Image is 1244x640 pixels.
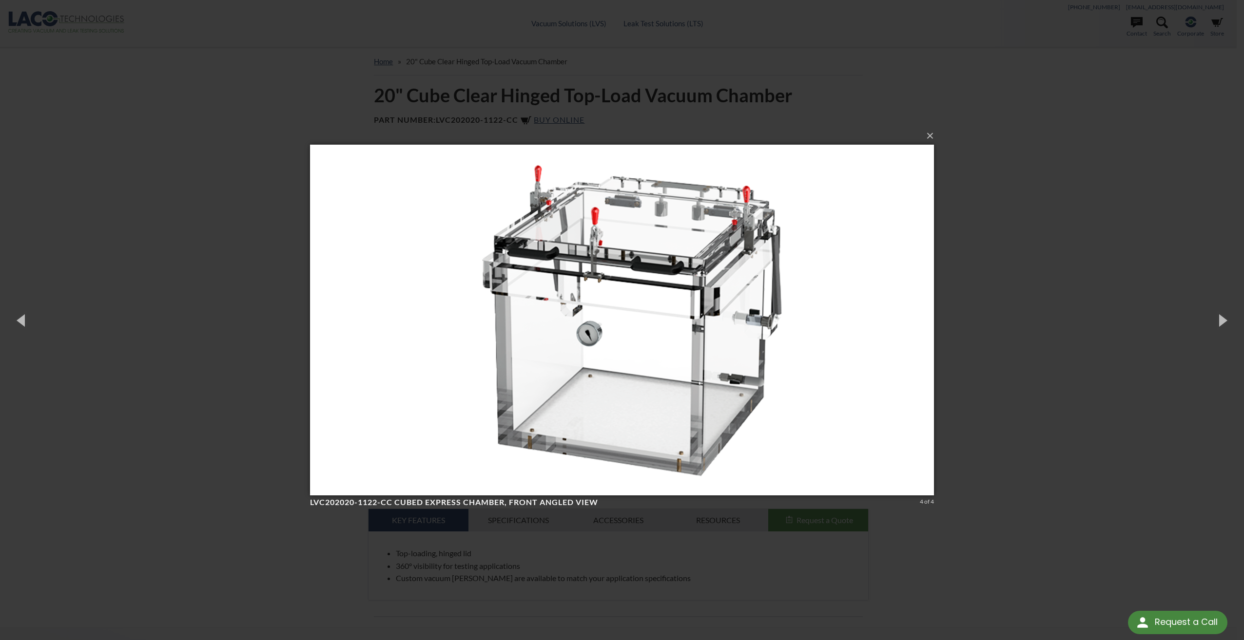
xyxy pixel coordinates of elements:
[1200,293,1244,347] button: Next (Right arrow key)
[1155,611,1218,633] div: Request a Call
[313,125,937,147] button: ×
[920,497,934,506] div: 4 of 4
[1128,611,1227,634] div: Request a Call
[310,125,934,515] img: LVC202020-1122-CC Cubed Express Chamber, front angled view
[1135,615,1150,630] img: round button
[310,497,916,508] h4: LVC202020-1122-CC Cubed Express Chamber, front angled view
